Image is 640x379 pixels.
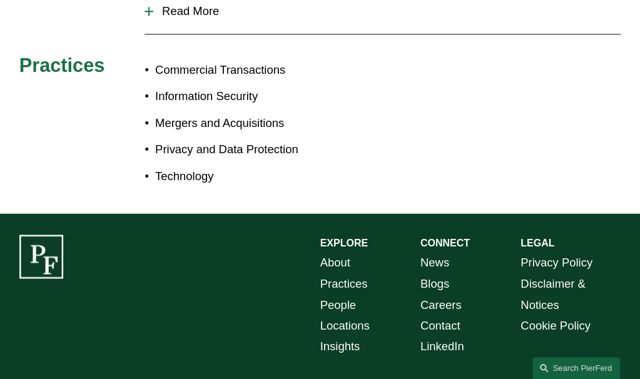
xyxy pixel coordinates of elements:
strong: LEGAL [521,238,554,248]
p: Privacy and Data Protection [155,139,320,159]
a: Insights [320,335,360,356]
a: People [320,294,356,315]
a: Disclaimer & Notices [521,273,621,315]
a: Blogs [420,273,449,294]
a: Careers [420,294,462,315]
a: Locations [320,315,370,335]
a: News [420,252,449,273]
a: LinkedIn [420,335,464,356]
strong: CONNECT [420,238,470,248]
span: Practices [19,54,105,76]
a: Privacy Policy [521,252,592,273]
a: About [320,252,350,273]
a: Search this site [532,357,620,379]
p: Commercial Transactions [155,59,320,80]
a: Contact [420,315,460,335]
span: Read More [153,4,621,18]
a: Cookie Policy [521,315,591,335]
p: Technology [155,166,320,186]
a: Practices [320,273,368,294]
p: Mergers and Acquisitions [155,113,320,133]
p: Information Security [155,86,320,106]
strong: EXPLORE [320,238,368,248]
